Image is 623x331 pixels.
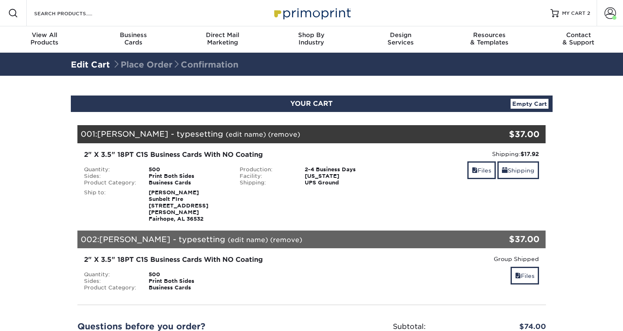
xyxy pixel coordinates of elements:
[356,31,445,39] span: Design
[77,231,468,249] div: 002:
[502,167,508,174] span: shipping
[497,161,539,179] a: Shipping
[178,31,267,46] div: Marketing
[468,128,540,140] div: $37.00
[534,26,623,53] a: Contact& Support
[396,255,539,263] div: Group Shipped
[472,167,478,174] span: files
[515,273,521,279] span: files
[445,26,534,53] a: Resources& Templates
[33,8,114,18] input: SEARCH PRODUCTS.....
[228,236,268,244] a: (edit name)
[271,4,353,22] img: Primoprint
[178,26,267,53] a: Direct MailMarketing
[299,173,390,179] div: [US_STATE]
[142,278,233,284] div: Print Both Sides
[226,131,266,138] a: (edit name)
[511,267,539,284] a: Files
[270,236,302,244] a: (remove)
[77,125,468,143] div: 001:
[267,31,356,46] div: Industry
[356,26,445,53] a: DesignServices
[142,284,233,291] div: Business Cards
[78,278,143,284] div: Sides:
[468,233,540,245] div: $37.00
[178,31,267,39] span: Direct Mail
[562,10,586,17] span: MY CART
[84,255,383,265] div: 2" X 3.5" 18PT C1S Business Cards With NO Coating
[142,173,233,179] div: Print Both Sides
[84,150,383,160] div: 2" X 3.5" 18PT C1S Business Cards With NO Coating
[233,173,299,179] div: Facility:
[142,166,233,173] div: 500
[299,166,390,173] div: 2-4 Business Days
[99,235,225,244] span: [PERSON_NAME] - typesetting
[142,271,233,278] div: 500
[268,131,300,138] a: (remove)
[97,129,223,138] span: [PERSON_NAME] - typesetting
[534,31,623,39] span: Contact
[290,100,333,107] span: YOUR CART
[587,10,590,16] span: 2
[78,189,143,222] div: Ship to:
[89,31,178,46] div: Cards
[142,179,233,186] div: Business Cards
[520,151,539,157] strong: $17.92
[445,31,534,39] span: Resources
[78,173,143,179] div: Sides:
[112,60,238,70] span: Place Order Confirmation
[78,284,143,291] div: Product Category:
[78,271,143,278] div: Quantity:
[233,166,299,173] div: Production:
[445,31,534,46] div: & Templates
[233,179,299,186] div: Shipping:
[89,26,178,53] a: BusinessCards
[78,179,143,186] div: Product Category:
[149,189,208,222] strong: [PERSON_NAME] Sunbelt FIre [STREET_ADDRESS][PERSON_NAME] Fairhope, AL 36532
[511,99,548,109] a: Empty Cart
[534,31,623,46] div: & Support
[71,60,110,70] a: Edit Cart
[356,31,445,46] div: Services
[396,150,539,158] div: Shipping:
[467,161,496,179] a: Files
[267,26,356,53] a: Shop ByIndustry
[78,166,143,173] div: Quantity:
[267,31,356,39] span: Shop By
[89,31,178,39] span: Business
[299,179,390,186] div: UPS Ground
